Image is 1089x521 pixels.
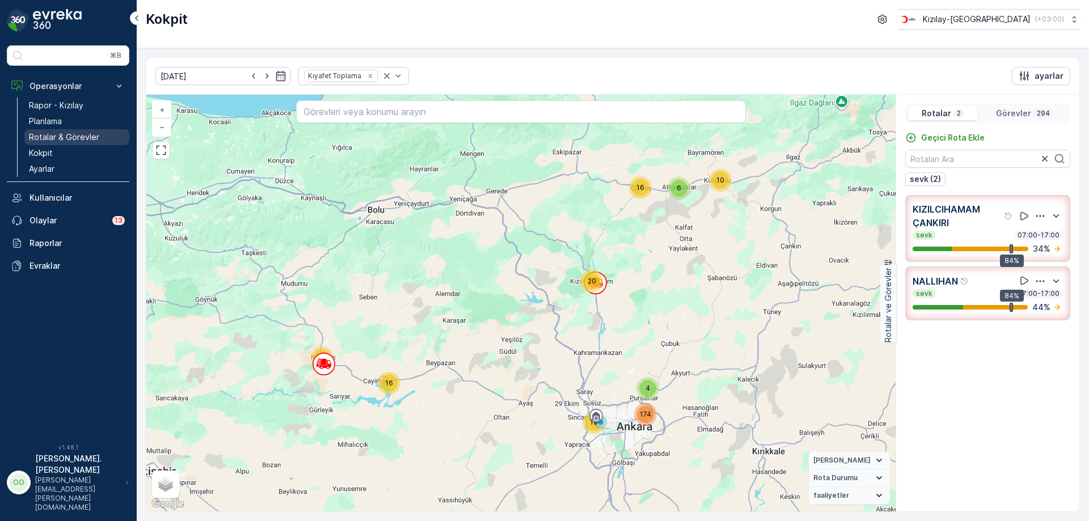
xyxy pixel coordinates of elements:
[915,289,934,298] p: sevk
[1012,67,1070,85] button: ayarlar
[1016,231,1061,240] p: 07:00-17:00
[24,98,129,113] a: Rapor - Kızılay
[1004,211,1013,221] div: Yardım Araç İkonu
[149,497,187,511] a: Bu bölgeyi Google Haritalar'da açın (yeni pencerede açılır)
[1035,15,1064,24] p: ( +03:00 )
[668,177,690,200] div: 6
[7,255,129,277] a: Evraklar
[709,169,732,192] div: 10
[1000,290,1024,302] div: 84%
[33,9,82,32] img: logo_dark-DEwI_e13.png
[29,147,53,159] p: Kokpit
[153,101,170,118] a: Yakınlaştır
[29,192,125,204] p: Kullanıcılar
[7,75,129,98] button: Operasyonlar
[159,122,165,132] span: −
[149,497,187,511] img: Google
[634,403,657,426] div: 174
[305,70,363,81] div: Kıyafet Toplama
[813,491,849,500] span: faaliyetler
[809,487,890,505] summary: faaliyetler
[588,277,596,285] span: 20
[364,71,377,81] div: Remove Kıyafet Toplama
[1000,255,1024,267] div: 84%
[29,215,105,226] p: Olaylar
[24,129,129,145] a: Rotalar & Görevler
[636,377,659,400] div: 4
[1033,243,1050,255] p: 34 %
[110,51,121,60] p: ⌘B
[1035,70,1063,82] p: ayarlar
[645,384,650,392] span: 4
[296,100,746,123] input: Görevleri veya konumu arayın
[913,202,1002,230] p: KIZILCIHAMAM ÇANKIRI
[716,176,724,184] span: 10
[1036,109,1052,118] p: 294
[1032,302,1050,313] p: 44 %
[636,183,644,192] span: 16
[923,14,1031,25] p: Kızılay-[GEOGRAPHIC_DATA]
[905,150,1070,168] input: Rotaları Ara
[153,118,170,135] a: Uzaklaştır
[1016,289,1061,298] p: 07:00-17:00
[813,473,858,482] span: Rota Durumu
[146,10,188,28] p: Kokpit
[7,444,129,451] span: v 1.48.1
[29,238,125,249] p: Raporlar
[813,456,871,465] span: [PERSON_NAME]
[35,476,120,512] p: [PERSON_NAME][EMAIL_ADDRESS][PERSON_NAME][DOMAIN_NAME]
[311,347,334,370] div: 32
[677,184,681,192] span: 6
[155,67,291,85] input: dd/mm/yyyy
[580,270,603,293] div: 20
[960,277,969,286] div: Yardım Araç İkonu
[905,172,946,186] button: sevk (2)
[7,453,129,512] button: OO[PERSON_NAME].[PERSON_NAME][PERSON_NAME][EMAIL_ADDRESS][PERSON_NAME][DOMAIN_NAME]
[29,116,62,127] p: Planlama
[905,132,985,143] a: Geçici Rota Ekle
[7,9,29,32] img: logo
[24,145,129,161] a: Kokpit
[153,472,178,497] a: Layers
[583,411,605,434] div: 16
[996,108,1031,119] p: Görevler
[24,161,129,177] a: Ayarlar
[378,372,400,395] div: 16
[809,469,890,487] summary: Rota Durumu
[29,132,99,143] p: Rotalar & Görevler
[640,410,651,418] span: 174
[24,113,129,129] a: Planlama
[922,108,951,119] p: Rotalar
[7,232,129,255] a: Raporlar
[29,100,83,111] p: Rapor - Kızılay
[898,13,918,26] img: k%C4%B1z%C4%B1lay.png
[898,9,1080,29] button: Kızılay-[GEOGRAPHIC_DATA](+03:00)
[115,216,123,225] p: 13
[921,132,985,143] p: Geçici Rota Ekle
[910,173,941,185] p: sevk (2)
[915,231,934,240] p: sevk
[29,260,125,272] p: Evraklar
[29,163,54,175] p: Ayarlar
[956,109,962,118] p: 2
[159,105,164,115] span: +
[29,81,107,92] p: Operasyonlar
[385,379,393,387] span: 16
[7,209,129,232] a: Olaylar13
[35,453,120,476] p: [PERSON_NAME].[PERSON_NAME]
[7,187,129,209] a: Kullanıcılar
[809,452,890,469] summary: [PERSON_NAME]
[629,176,652,199] div: 16
[10,473,28,492] div: OO
[913,274,958,288] p: NALLIHAN
[883,268,894,342] p: Rotalar ve Görevler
